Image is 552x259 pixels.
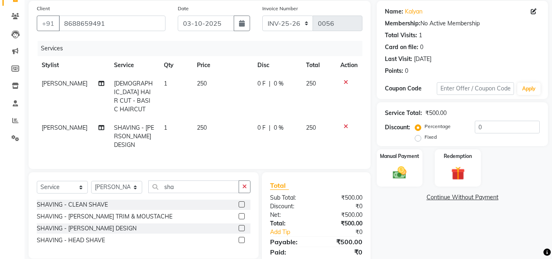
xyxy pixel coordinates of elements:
[257,124,266,132] span: 0 F
[316,211,369,219] div: ₹500.00
[517,83,541,95] button: Apply
[109,56,159,74] th: Service
[164,124,167,131] span: 1
[114,124,154,149] span: SHAVING - [PERSON_NAME] DESIGN
[385,31,417,40] div: Total Visits:
[414,55,431,63] div: [DATE]
[262,5,298,12] label: Invoice Number
[269,124,270,132] span: |
[385,67,403,75] div: Points:
[42,80,87,87] span: [PERSON_NAME]
[264,219,316,228] div: Total:
[385,84,436,93] div: Coupon Code
[274,79,284,88] span: 0 %
[148,180,239,193] input: Search or Scan
[447,165,469,182] img: _gift.svg
[425,123,451,130] label: Percentage
[59,16,165,31] input: Search by Name/Mobile/Email/Code
[270,181,289,190] span: Total
[264,237,316,247] div: Payable:
[192,56,253,74] th: Price
[264,228,325,236] a: Add Tip
[316,237,369,247] div: ₹500.00
[306,124,316,131] span: 250
[114,80,153,113] span: [DEMOGRAPHIC_DATA] HAIR CUT - BASIC HAIRCUT
[316,247,369,257] div: ₹0
[178,5,189,12] label: Date
[269,79,270,88] span: |
[444,153,472,160] label: Redemption
[264,202,316,211] div: Discount:
[405,67,408,75] div: 0
[385,7,403,16] div: Name:
[425,109,447,117] div: ₹500.00
[380,153,419,160] label: Manual Payment
[42,124,87,131] span: [PERSON_NAME]
[385,123,410,132] div: Discount:
[385,19,540,28] div: No Active Membership
[197,80,207,87] span: 250
[197,124,207,131] span: 250
[325,228,369,236] div: ₹0
[164,80,167,87] span: 1
[37,16,60,31] button: +91
[385,109,422,117] div: Service Total:
[264,247,316,257] div: Paid:
[301,56,336,74] th: Total
[335,56,362,74] th: Action
[274,124,284,132] span: 0 %
[378,193,546,202] a: Continue Without Payment
[419,31,422,40] div: 1
[385,43,418,52] div: Card on file:
[437,82,514,95] input: Enter Offer / Coupon Code
[316,194,369,202] div: ₹500.00
[37,5,50,12] label: Client
[316,219,369,228] div: ₹500.00
[385,55,412,63] div: Last Visit:
[389,165,411,180] img: _cash.svg
[420,43,423,52] div: 0
[253,56,301,74] th: Disc
[316,202,369,211] div: ₹0
[385,19,420,28] div: Membership:
[257,79,266,88] span: 0 F
[37,224,136,233] div: SHAVING - [PERSON_NAME] DESIGN
[37,212,172,221] div: SHAVING - [PERSON_NAME] TRIM & MOUSTACHE
[159,56,192,74] th: Qty
[37,200,108,209] div: SHAVING - CLEAN SHAVE
[306,80,316,87] span: 250
[405,7,422,16] a: Kalyan
[425,133,437,141] label: Fixed
[37,56,109,74] th: Stylist
[37,236,105,245] div: SHAVING - HEAD SHAVE
[264,211,316,219] div: Net:
[264,194,316,202] div: Sub Total:
[38,41,369,56] div: Services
